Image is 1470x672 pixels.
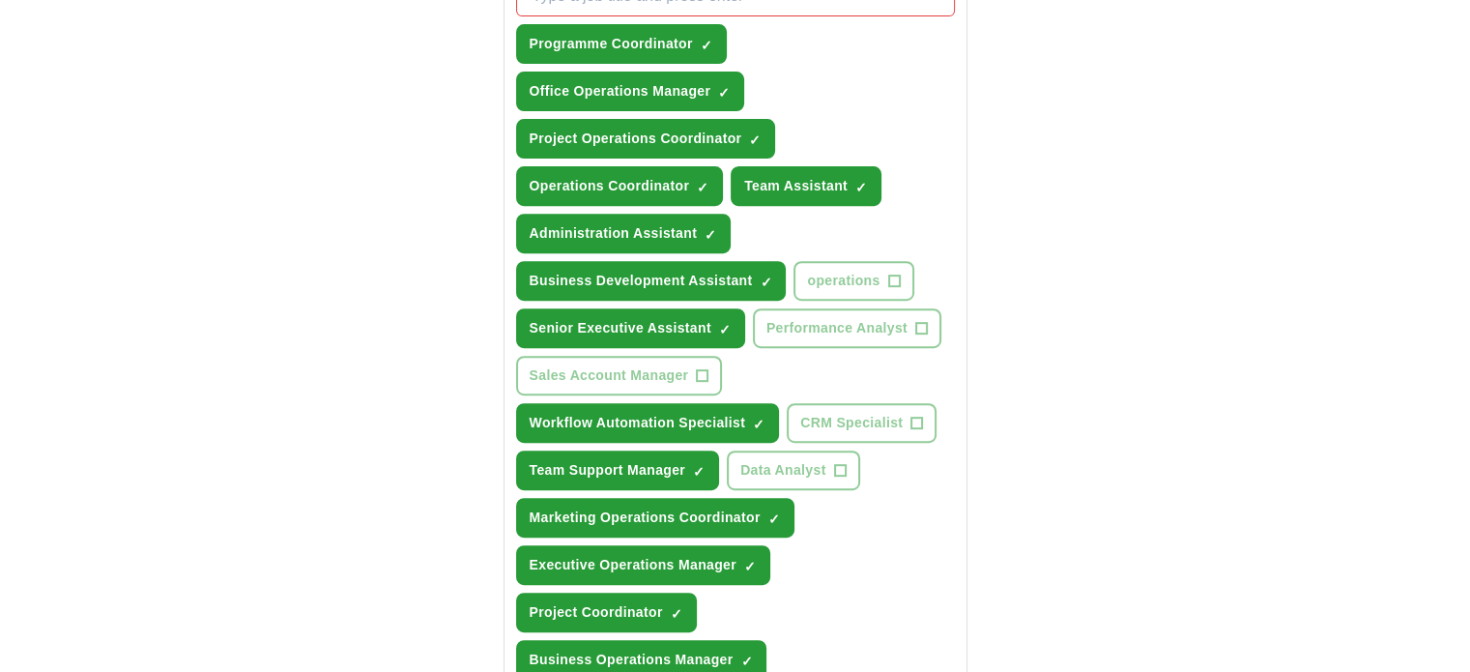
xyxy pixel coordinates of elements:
[807,271,879,291] span: operations
[753,417,764,432] span: ✓
[766,318,908,338] span: Performance Analyst
[530,460,686,481] span: Team Support Manager
[530,271,753,291] span: Business Development Assistant
[753,308,941,348] button: Performance Analyst
[701,38,712,53] span: ✓
[530,650,734,670] span: Business Operations Manager
[516,498,794,538] button: Marketing Operations Coordinator✓
[768,511,780,527] span: ✓
[740,654,752,669] span: ✓
[744,176,848,196] span: Team Assistant
[530,176,690,196] span: Operations Coordinator
[516,356,723,395] button: Sales Account Manager
[516,593,697,632] button: Project Coordinator✓
[530,34,693,54] span: Programme Coordinator
[731,166,881,206] button: Team Assistant✓
[530,508,761,528] span: Marketing Operations Coordinator
[749,132,761,148] span: ✓
[516,403,780,443] button: Workflow Automation Specialist✓
[671,606,682,622] span: ✓
[718,85,730,101] span: ✓
[530,223,698,244] span: Administration Assistant
[530,129,742,149] span: Project Operations Coordinator
[530,602,663,623] span: Project Coordinator
[530,81,711,102] span: Office Operations Manager
[516,308,745,348] button: Senior Executive Assistant✓
[516,166,724,206] button: Operations Coordinator✓
[705,227,716,243] span: ✓
[530,555,736,575] span: Executive Operations Manager
[693,464,705,480] span: ✓
[530,365,689,386] span: Sales Account Manager
[697,180,708,195] span: ✓
[760,275,771,290] span: ✓
[530,318,711,338] span: Senior Executive Assistant
[516,545,770,585] button: Executive Operations Manager✓
[855,180,867,195] span: ✓
[516,119,776,159] button: Project Operations Coordinator✓
[740,460,826,481] span: Data Analyst
[516,214,732,253] button: Administration Assistant✓
[787,403,937,443] button: CRM Specialist
[516,261,787,301] button: Business Development Assistant✓
[516,451,720,490] button: Team Support Manager✓
[530,413,746,433] span: Workflow Automation Specialist
[516,72,745,111] button: Office Operations Manager✓
[727,451,860,490] button: Data Analyst
[719,322,731,337] span: ✓
[800,413,903,433] span: CRM Specialist
[744,559,756,574] span: ✓
[793,261,913,301] button: operations
[516,24,727,64] button: Programme Coordinator✓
